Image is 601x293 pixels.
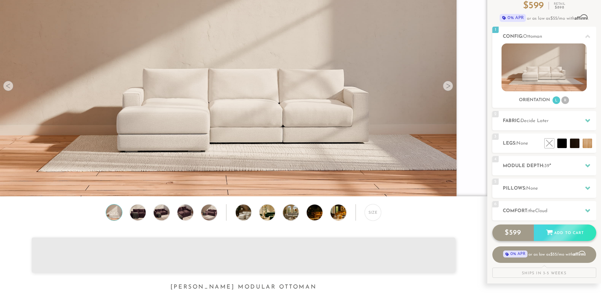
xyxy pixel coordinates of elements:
[492,179,499,185] span: 5
[521,119,549,123] span: Decide Later
[492,225,534,242] div: $
[492,27,499,33] span: 1
[500,14,526,22] span: 0% APR
[128,205,147,220] img: Landon Modular Ottoman no legs 2
[509,229,521,237] span: 599
[573,251,585,256] span: Affirm
[492,246,596,263] a: 0% APRor as low as $55/mo with Affirm - Learn more about Affirm Financing (opens in modal)
[105,205,124,220] img: Landon Modular Ottoman no legs 1
[492,156,499,162] span: 4
[557,6,564,10] span: 898
[502,43,587,91] img: landon-sofa-no_legs-no_pillows-1.jpg
[553,96,560,104] li: L
[503,185,596,192] h2: Pillows:
[575,15,588,20] span: Affirm
[492,201,499,207] span: 6
[503,117,596,125] h2: Fabric:
[200,205,219,220] img: Landon Modular Ottoman no legs 5
[523,1,544,11] p: $
[516,141,528,146] span: None
[555,6,564,10] em: $
[330,205,359,220] img: DreamSofa Modular Sofa & Sectional Video Presentation 5
[503,207,596,215] h2: Comfort:
[236,205,264,220] img: DreamSofa Modular Sofa & Sectional Video Presentation 1
[259,205,288,220] img: DreamSofa Modular Sofa & Sectional Video Presentation 2
[503,251,527,258] span: 0% APR
[523,34,542,39] span: Ottoman
[176,205,195,220] img: Landon Modular Ottoman no legs 4
[519,97,550,103] h3: Orientation
[503,140,596,147] h2: Legs:
[492,133,499,140] span: 3
[544,164,549,168] span: 39
[526,186,538,191] span: None
[554,3,565,10] p: Retail
[535,209,547,213] span: Cloud
[492,14,596,22] p: or as low as /mo with .
[550,252,557,257] span: $55
[528,1,544,11] span: 599
[503,162,596,170] h2: Module Depth: "
[365,204,381,221] div: Size
[492,268,596,278] div: Ships in 3-5 Weeks
[503,33,596,40] h2: Config:
[152,205,171,220] img: Landon Modular Ottoman no legs 3
[492,111,499,117] span: 2
[528,209,535,213] span: the
[550,16,557,21] span: $55
[307,205,335,220] img: DreamSofa Modular Sofa & Sectional Video Presentation 4
[283,205,311,220] img: DreamSofa Modular Sofa & Sectional Video Presentation 3
[561,96,569,104] li: R
[534,225,596,242] div: Add to Cart
[574,264,596,288] iframe: Chat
